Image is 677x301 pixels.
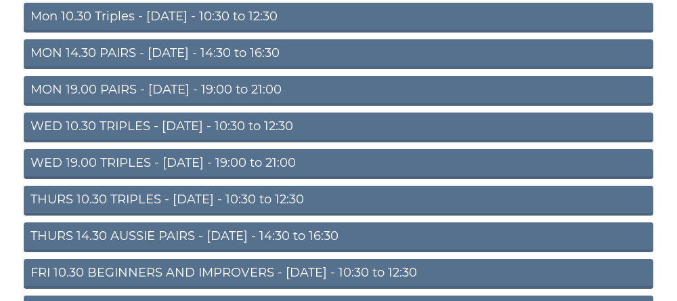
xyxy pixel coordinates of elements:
[24,186,653,216] a: THURS 10.30 TRIPLES - [DATE] - 10:30 to 12:30
[24,113,653,142] a: WED 10.30 TRIPLES - [DATE] - 10:30 to 12:30
[24,39,653,69] a: MON 14.30 PAIRS - [DATE] - 14:30 to 16:30
[24,149,653,179] a: WED 19.00 TRIPLES - [DATE] - 19:00 to 21:00
[24,3,653,33] a: Mon 10.30 Triples - [DATE] - 10:30 to 12:30
[24,222,653,252] a: THURS 14.30 AUSSIE PAIRS - [DATE] - 14:30 to 16:30
[24,259,653,289] a: FRI 10.30 BEGINNERS AND IMPROVERS - [DATE] - 10:30 to 12:30
[24,76,653,106] a: MON 19.00 PAIRS - [DATE] - 19:00 to 21:00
